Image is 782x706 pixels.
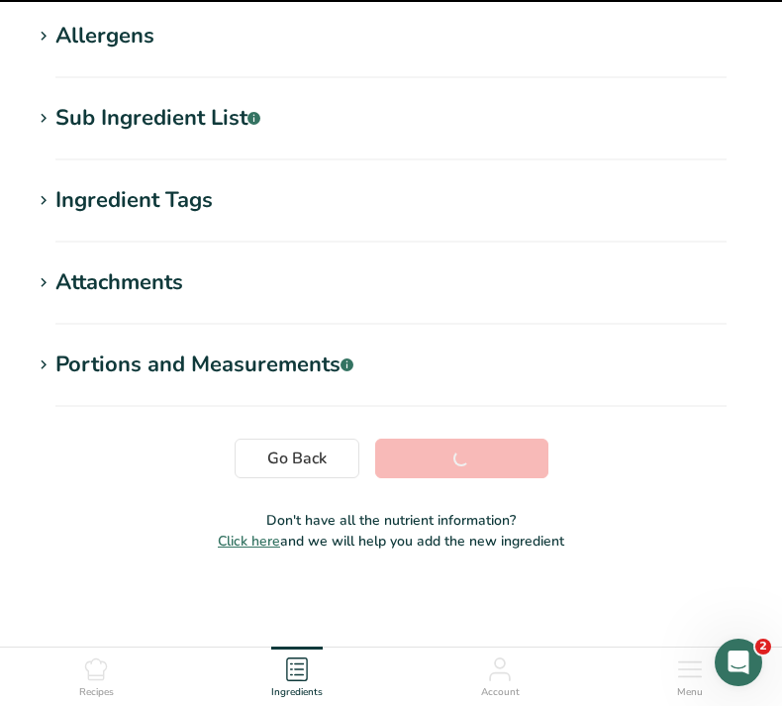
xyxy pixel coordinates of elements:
[271,648,323,701] a: Ingredients
[55,184,213,217] div: Ingredient Tags
[212,32,251,71] img: Profile image for Rachelle
[20,233,376,287] div: Send us a message
[40,174,356,208] p: How can we help?
[32,531,750,552] p: and we will help you add the new ingredient
[29,353,367,390] div: Hire an Expert Services
[41,250,331,270] div: Send us a message
[55,266,183,299] div: Attachments
[41,361,332,382] div: Hire an Expert Services
[41,316,160,337] span: Search for help
[40,141,356,174] p: Hi The 👋
[198,524,297,603] button: Help
[235,439,359,478] button: Go Back
[481,648,520,701] a: Account
[341,32,376,67] div: Close
[481,685,520,700] span: Account
[218,532,280,551] span: Click here
[715,639,762,686] iframe: Intercom live chat
[29,505,367,542] div: Hire an Expert Services
[99,524,198,603] button: Messages
[32,510,750,531] p: Don't have all the nutrient information?
[41,455,332,497] div: How to Print Your Labels & Choose the Right Printer
[677,685,703,700] span: Menu
[55,349,353,381] div: Portions and Measurements
[29,390,367,448] div: How Subscription Upgrades Work on [DOMAIN_NAME]
[79,685,114,700] span: Recipes
[271,685,323,700] span: Ingredients
[41,513,332,534] div: Hire an Expert Services
[328,573,365,587] span: News
[115,573,183,587] span: Messages
[55,20,154,52] div: Allergens
[41,398,332,440] div: How Subscription Upgrades Work on [DOMAIN_NAME]
[55,102,260,135] div: Sub Ingredient List
[79,648,114,701] a: Recipes
[297,524,396,603] button: News
[27,573,71,587] span: Home
[249,32,289,71] img: Profile image for Reem
[287,32,327,71] img: Profile image for Rana
[29,306,367,346] button: Search for help
[232,573,263,587] span: Help
[29,448,367,505] div: How to Print Your Labels & Choose the Right Printer
[267,447,327,470] span: Go Back
[755,639,771,655] span: 2
[40,45,172,62] img: logo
